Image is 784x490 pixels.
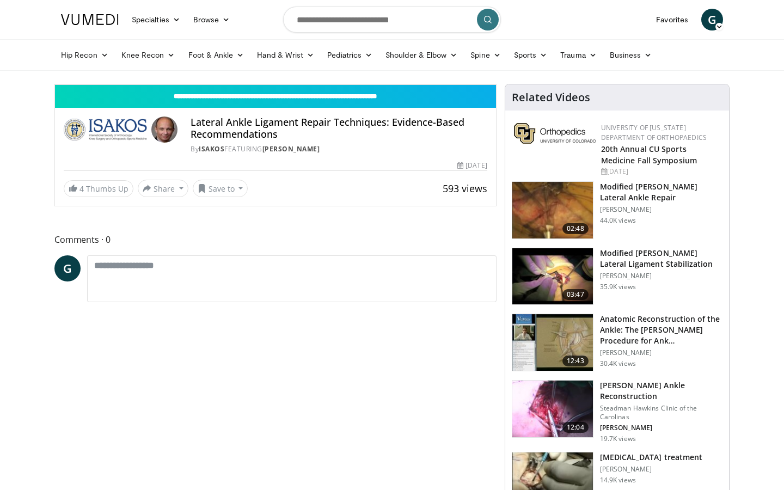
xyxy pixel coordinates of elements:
a: Knee Recon [115,44,182,66]
p: 30.4K views [600,359,636,368]
a: ISAKOS [199,144,224,154]
img: 279206_0002_1.png.150x105_q85_crop-smart_upscale.jpg [512,314,593,371]
p: [PERSON_NAME] [600,348,722,357]
span: 4 [79,183,84,194]
a: Favorites [650,9,695,30]
p: [PERSON_NAME] [600,272,722,280]
h3: Anatomic Reconstruction of the Ankle: The [PERSON_NAME] Procedure for Ank… [600,314,722,346]
img: 38788_0000_3.png.150x105_q85_crop-smart_upscale.jpg [512,182,593,238]
span: Comments 0 [54,232,497,247]
img: ISAKOS [64,117,147,143]
h3: [PERSON_NAME] Ankle Reconstruction [600,380,722,402]
a: Shoulder & Elbow [379,44,464,66]
h3: Modified [PERSON_NAME] Lateral Ankle Repair [600,181,722,203]
video-js: Video Player [55,84,496,85]
p: 44.0K views [600,216,636,225]
span: 02:48 [562,223,589,234]
a: 12:43 Anatomic Reconstruction of the Ankle: The [PERSON_NAME] Procedure for Ank… [PERSON_NAME] 30... [512,314,722,371]
img: 355603a8-37da-49b6-856f-e00d7e9307d3.png.150x105_q85_autocrop_double_scale_upscale_version-0.2.png [514,123,596,144]
h4: Lateral Ankle Ligament Repair Techniques: Evidence-Based Recommendations [191,117,487,140]
p: [PERSON_NAME] [600,424,722,432]
a: Hand & Wrist [250,44,321,66]
img: feAgcbrvkPN5ynqH4xMDoxOjA4MTsiGN_1.150x105_q85_crop-smart_upscale.jpg [512,381,593,437]
h3: [MEDICAL_DATA] treatment [600,452,702,463]
a: G [701,9,723,30]
a: Foot & Ankle [182,44,251,66]
div: By FEATURING [191,144,487,154]
div: [DATE] [457,161,487,170]
span: 12:04 [562,422,589,433]
span: 12:43 [562,356,589,366]
img: Avatar [151,117,177,143]
a: Sports [507,44,554,66]
p: 14.9K views [600,476,636,485]
a: Trauma [554,44,603,66]
a: Spine [464,44,507,66]
p: [PERSON_NAME] [600,465,702,474]
a: Hip Recon [54,44,115,66]
button: Save to [193,180,248,197]
p: 35.9K views [600,283,636,291]
a: Business [603,44,659,66]
div: [DATE] [601,167,720,176]
p: [PERSON_NAME] [600,205,722,214]
a: 02:48 Modified [PERSON_NAME] Lateral Ankle Repair [PERSON_NAME] 44.0K views [512,181,722,239]
a: 12:04 [PERSON_NAME] Ankle Reconstruction Steadman Hawkins Clinic of the Carolinas [PERSON_NAME] 1... [512,380,722,443]
a: Specialties [125,9,187,30]
a: G [54,255,81,281]
p: 19.7K views [600,434,636,443]
h4: Related Videos [512,91,590,104]
h3: Modified [PERSON_NAME] Lateral Ligament Stabilization [600,248,722,269]
a: 20th Annual CU Sports Medicine Fall Symposium [601,144,697,166]
span: 593 views [443,182,487,195]
a: [PERSON_NAME] [262,144,320,154]
img: VuMedi Logo [61,14,119,25]
button: Share [138,180,188,197]
a: Browse [187,9,237,30]
a: 03:47 Modified [PERSON_NAME] Lateral Ligament Stabilization [PERSON_NAME] 35.9K views [512,248,722,305]
input: Search topics, interventions [283,7,501,33]
a: Pediatrics [321,44,379,66]
a: 4 Thumbs Up [64,180,133,197]
img: Picture_9_13_2.png.150x105_q85_crop-smart_upscale.jpg [512,248,593,305]
p: Steadman Hawkins Clinic of the Carolinas [600,404,722,421]
a: University of [US_STATE] Department of Orthopaedics [601,123,707,142]
span: 03:47 [562,289,589,300]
